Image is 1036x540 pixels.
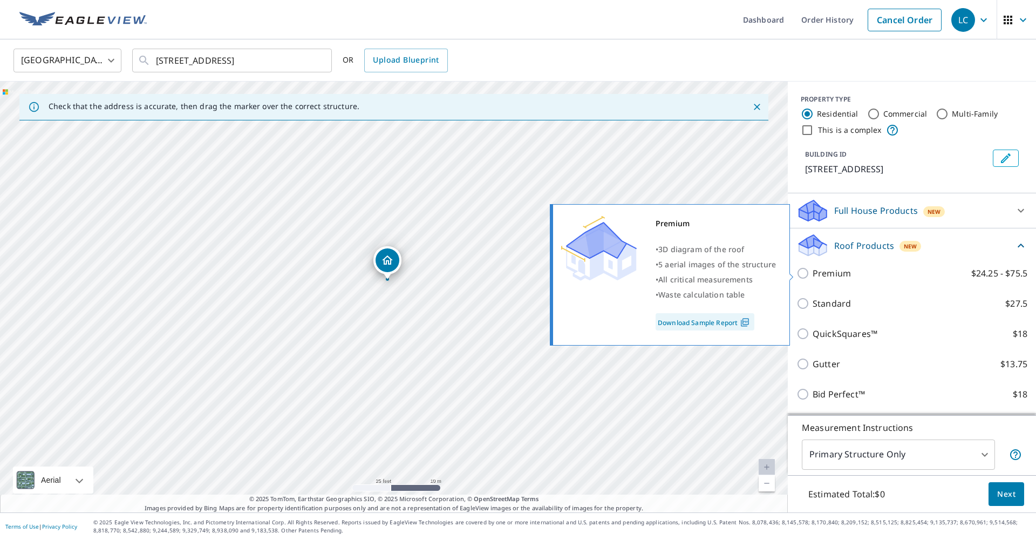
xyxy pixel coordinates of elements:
div: Full House ProductsNew [796,198,1027,224]
p: $24.25 - $75.5 [971,267,1027,280]
span: Waste calculation table [658,289,745,300]
p: Premium [813,267,851,280]
p: Check that the address is accurate, then drag the marker over the correct structure. [49,102,359,111]
p: $18 [1013,327,1027,340]
a: Download Sample Report [656,313,754,330]
a: OpenStreetMap [474,495,519,503]
span: Next [997,488,1015,501]
p: Estimated Total: $0 [800,482,894,506]
span: 3D diagram of the roof [658,244,744,254]
p: Gutter [813,357,840,370]
div: Roof ProductsNew [796,233,1027,258]
div: PROPERTY TYPE [801,94,1023,104]
p: $13.75 [1000,357,1027,370]
p: Bid Perfect™ [813,388,865,401]
a: Cancel Order [868,9,942,31]
p: QuickSquares™ [813,327,877,340]
a: Upload Blueprint [364,49,447,72]
div: • [656,242,776,257]
button: Edit building 1 [993,150,1019,167]
div: • [656,287,776,302]
p: Roof Products [834,239,894,252]
p: BUILDING ID [805,150,847,159]
p: © 2025 Eagle View Technologies, Inc. and Pictometry International Corp. All Rights Reserved. Repo... [93,518,1031,535]
p: $27.5 [1005,297,1027,310]
p: Full House Products [834,204,918,217]
input: Search by address or latitude-longitude [156,45,310,76]
img: Premium [561,216,637,281]
span: 5 aerial images of the structure [658,259,776,269]
div: • [656,257,776,272]
button: Close [750,100,764,114]
div: Primary Structure Only [802,440,995,470]
a: Terms [521,495,539,503]
div: LC [951,8,975,32]
a: Current Level 20, Zoom Out [759,475,775,491]
div: Premium [656,216,776,231]
span: Upload Blueprint [373,53,439,67]
a: Privacy Policy [42,523,77,530]
p: Standard [813,297,851,310]
img: EV Logo [19,12,147,28]
a: Terms of Use [5,523,39,530]
label: Commercial [883,109,928,119]
img: Pdf Icon [738,318,752,327]
p: [STREET_ADDRESS] [805,163,989,175]
div: [GEOGRAPHIC_DATA] [13,45,121,76]
span: © 2025 TomTom, Earthstar Geographics SIO, © 2025 Microsoft Corporation, © [249,495,539,504]
label: This is a complex [818,125,882,136]
span: New [904,242,917,251]
span: New [928,207,940,216]
label: Residential [817,109,858,119]
div: Dropped pin, building 1, Residential property, 1452 State Route 49 Cleveland, NY 13042 [373,246,401,280]
div: • [656,272,776,287]
a: Current Level 20, Zoom In Disabled [759,459,775,475]
p: | [5,523,77,530]
label: Multi-Family [952,109,998,119]
p: $18 [1013,388,1027,401]
span: All critical measurements [658,274,753,285]
span: Your report will include only the primary structure on the property. For example, a detached gara... [1009,448,1022,461]
button: Next [989,482,1024,507]
div: OR [343,49,448,72]
div: Aerial [38,467,64,494]
p: Measurement Instructions [802,421,1022,434]
div: Aerial [13,467,93,494]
